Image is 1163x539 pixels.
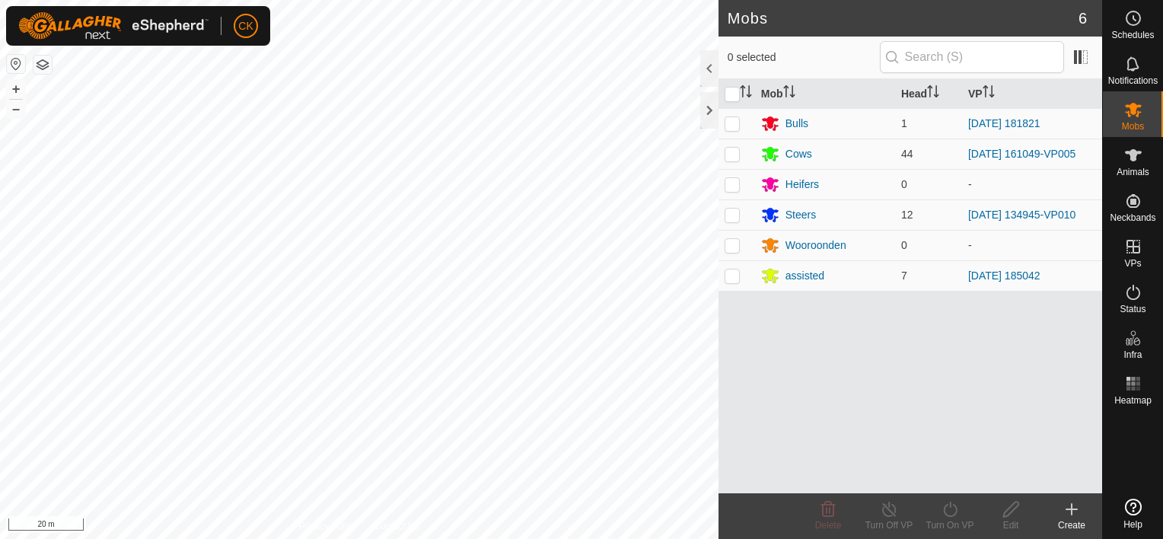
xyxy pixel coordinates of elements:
[1117,167,1149,177] span: Animals
[1110,213,1155,222] span: Neckbands
[1111,30,1154,40] span: Schedules
[901,117,907,129] span: 1
[1123,520,1142,529] span: Help
[859,518,919,532] div: Turn Off VP
[901,178,907,190] span: 0
[1108,76,1158,85] span: Notifications
[728,49,880,65] span: 0 selected
[7,55,25,73] button: Reset Map
[33,56,52,74] button: Map Layers
[815,520,842,531] span: Delete
[901,148,913,160] span: 44
[1124,259,1141,268] span: VPs
[374,519,419,533] a: Contact Us
[1123,350,1142,359] span: Infra
[785,207,816,223] div: Steers
[919,518,980,532] div: Turn On VP
[785,177,819,193] div: Heifers
[18,12,209,40] img: Gallagher Logo
[962,169,1102,199] td: -
[901,239,907,251] span: 0
[1122,122,1144,131] span: Mobs
[1120,305,1145,314] span: Status
[880,41,1064,73] input: Search (S)
[901,269,907,282] span: 7
[785,116,808,132] div: Bulls
[968,148,1075,160] a: [DATE] 161049-VP005
[962,79,1102,109] th: VP
[783,88,795,100] p-sorticon: Activate to sort
[785,146,812,162] div: Cows
[755,79,895,109] th: Mob
[1114,396,1152,405] span: Heatmap
[7,80,25,98] button: +
[927,88,939,100] p-sorticon: Activate to sort
[740,88,752,100] p-sorticon: Activate to sort
[728,9,1079,27] h2: Mobs
[968,209,1075,221] a: [DATE] 134945-VP010
[980,518,1041,532] div: Edit
[7,100,25,118] button: –
[1103,493,1163,535] a: Help
[299,519,356,533] a: Privacy Policy
[983,88,995,100] p-sorticon: Activate to sort
[785,238,846,254] div: Wooroonden
[785,268,824,284] div: assisted
[238,18,253,34] span: CK
[968,269,1040,282] a: [DATE] 185042
[901,209,913,221] span: 12
[895,79,962,109] th: Head
[1041,518,1102,532] div: Create
[1079,7,1087,30] span: 6
[968,117,1040,129] a: [DATE] 181821
[962,230,1102,260] td: -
